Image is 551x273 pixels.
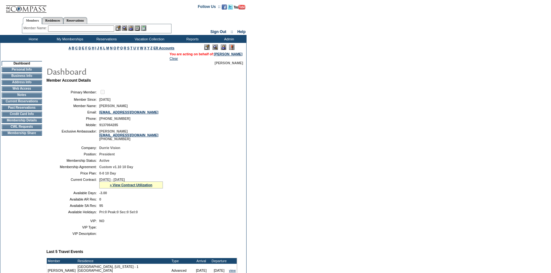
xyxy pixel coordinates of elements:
a: Y [147,46,150,50]
td: Web Access [2,86,42,91]
td: Membership Share [2,131,42,136]
span: 0 [99,197,101,201]
td: Vacation Collection [124,35,173,43]
span: NO [99,219,104,223]
a: Members [23,17,42,24]
img: b_edit.gif [115,25,121,31]
td: Business Info [2,73,42,78]
a: V [137,46,139,50]
img: b_calculator.gif [141,25,146,31]
td: Member [47,258,77,264]
a: Follow us on Twitter [228,6,233,10]
span: [DATE] - [DATE] [99,178,125,181]
a: Q [120,46,123,50]
td: Phone: [49,117,97,120]
a: F [85,46,87,50]
td: Primary Member: [49,89,97,95]
td: Membership Agreement: [49,165,97,169]
td: CWL Requests [2,124,42,129]
a: Residences [42,17,63,24]
td: Exclusive Ambassador: [49,129,97,141]
span: You are acting on behalf of: [170,52,242,56]
img: Impersonate [221,44,226,50]
td: Personal Info [2,67,42,72]
span: Pri:0 Peak:0 Sec:0 Sel:0 [99,210,138,214]
a: X [144,46,146,50]
a: C [75,46,78,50]
td: My Memberships [51,35,87,43]
td: Member Name: [49,104,97,108]
a: T [130,46,133,50]
td: Email: [49,110,97,114]
td: Admin [210,35,247,43]
a: N [110,46,113,50]
a: Help [237,30,246,34]
td: Home [14,35,51,43]
td: Current Contract: [49,178,97,188]
td: Company: [49,146,97,150]
a: Z [150,46,153,50]
span: [PERSON_NAME] [99,104,128,108]
td: Arrival [192,258,210,264]
img: Log Concern/Member Elevation [229,44,234,50]
td: Reports [173,35,210,43]
a: Become our fan on Facebook [222,6,227,10]
a: H [92,46,94,50]
img: Subscribe to our YouTube Channel [234,5,245,10]
span: [PHONE_NUMBER] [99,117,130,120]
b: Member Account Details [46,78,91,83]
a: Sign Out [210,30,226,34]
td: Membership Details [2,118,42,123]
td: VIP Description: [49,232,97,235]
a: G [88,46,91,50]
span: President [99,152,115,156]
a: B [72,46,74,50]
td: Notes [2,92,42,98]
img: Edit Mode [204,44,210,50]
span: Custom v1.10 10 Day [99,165,133,169]
a: L [103,46,105,50]
img: View Mode [213,44,218,50]
td: Available SA Res: [49,204,97,208]
td: VIP Type: [49,225,97,229]
span: 0-0 10 Day [99,171,116,175]
a: [PERSON_NAME] [214,52,242,56]
a: » View Contract Utilization [110,183,152,187]
span: 95 [99,204,103,208]
td: Dashboard [2,61,42,66]
td: Residence [77,258,171,264]
a: Clear [170,57,178,60]
img: Become our fan on Facebook [222,4,227,10]
span: -3.00 [99,191,107,195]
a: S [127,46,129,50]
a: Subscribe to our YouTube Channel [234,6,245,10]
td: Reservations [87,35,124,43]
span: [PERSON_NAME] [PHONE_NUMBER] [99,129,158,141]
span: [DATE] [99,98,110,101]
td: Membership Status: [49,159,97,162]
a: [EMAIL_ADDRESS][DOMAIN_NAME] [99,133,158,137]
td: Mobile: [49,123,97,127]
a: [EMAIL_ADDRESS][DOMAIN_NAME] [99,110,158,114]
a: U [133,46,136,50]
img: View [122,25,127,31]
span: Active [99,159,109,162]
a: I [95,46,96,50]
a: J [97,46,99,50]
a: E [82,46,84,50]
td: Price Plan: [49,171,97,175]
span: Durrie Vision [99,146,120,150]
td: Credit Card Info [2,112,42,117]
td: Available Days: [49,191,97,195]
a: M [106,46,109,50]
span: :: [231,30,233,34]
a: R [124,46,126,50]
img: Follow us on Twitter [228,4,233,10]
td: VIP: [49,219,97,223]
img: Reservations [135,25,140,31]
a: K [100,46,102,50]
td: Current Reservations [2,99,42,104]
a: view [229,269,236,272]
td: Follow Us :: [198,4,220,11]
td: Available AR Res: [49,197,97,201]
